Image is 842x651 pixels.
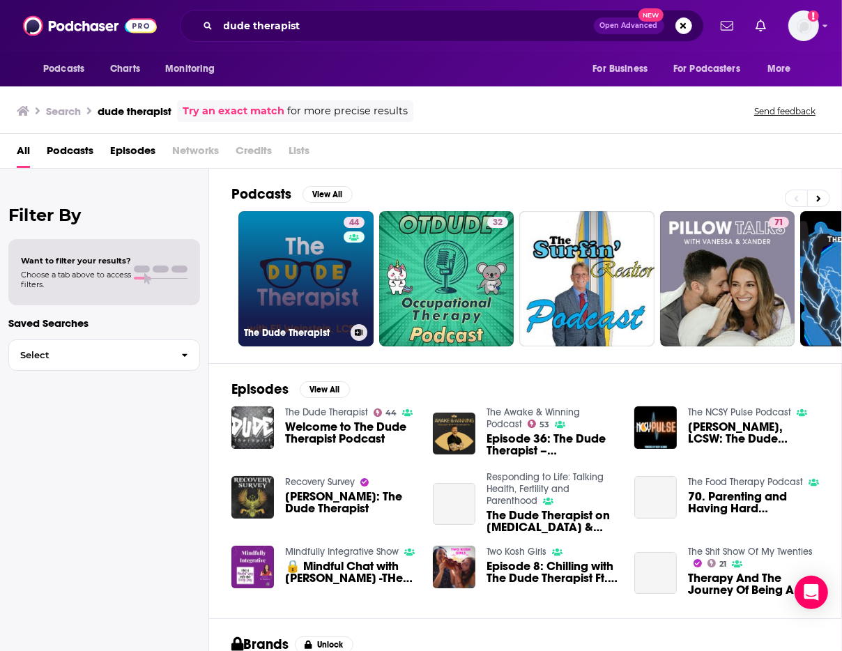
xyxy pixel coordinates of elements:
[231,185,291,203] h2: Podcasts
[23,13,157,39] img: Podchaser - Follow, Share and Rate Podcasts
[385,410,397,416] span: 44
[634,552,677,595] a: Therapy And The Journey Of Being A New Dad With The Dude Therapist Eli Weinstein
[528,420,550,428] a: 53
[433,483,475,526] a: The Dude Therapist on Infertility & Other Challenges
[231,381,289,398] h2: Episodes
[688,421,819,445] a: Eli Weinstein, LCSW: The Dude Therapist
[231,406,274,449] img: Welcome to The Dude Therapist Podcast
[110,139,155,168] a: Episodes
[287,103,408,119] span: for more precise results
[289,139,309,168] span: Lists
[493,216,503,230] span: 32
[349,216,359,230] span: 44
[808,10,819,22] svg: Add a profile image
[660,211,795,346] a: 71
[21,256,131,266] span: Want to filter your results?
[688,406,791,418] a: The NCSY Pulse Podcast
[664,56,760,82] button: open menu
[634,476,677,519] a: 70. Parenting and Having Hard Conversations with The Dude Therapist
[231,381,350,398] a: EpisodesView All
[487,510,618,533] span: The Dude Therapist on [MEDICAL_DATA] & Other Challenges
[788,10,819,41] button: Show profile menu
[487,217,508,228] a: 32
[788,10,819,41] span: Logged in as alignPR
[47,139,93,168] a: Podcasts
[98,105,171,118] h3: dude therapist
[101,56,148,82] a: Charts
[750,105,820,117] button: Send feedback
[218,15,594,37] input: Search podcasts, credits, & more...
[539,422,549,428] span: 53
[285,421,416,445] a: Welcome to The Dude Therapist Podcast
[758,56,809,82] button: open menu
[285,406,368,418] a: The Dude Therapist
[46,105,81,118] h3: Search
[183,103,284,119] a: Try an exact match
[715,14,739,38] a: Show notifications dropdown
[231,546,274,588] img: 🔒 Mindful Chat with Eli Wienstein -THe Dude Therapist
[231,185,353,203] a: PodcastsView All
[300,381,350,398] button: View All
[688,421,819,445] span: [PERSON_NAME], LCSW: The Dude Therapist
[634,406,677,449] img: Eli Weinstein, LCSW: The Dude Therapist
[21,270,131,289] span: Choose a tab above to access filters.
[487,406,580,430] a: The Awake & Winning Podcast
[8,339,200,371] button: Select
[236,139,272,168] span: Credits
[788,10,819,41] img: User Profile
[344,217,365,228] a: 44
[8,205,200,225] h2: Filter By
[594,17,664,34] button: Open AdvancedNew
[155,56,233,82] button: open menu
[600,22,658,29] span: Open Advanced
[8,316,200,330] p: Saved Searches
[688,546,813,558] a: The Shit Show Of My Twenties
[487,560,618,584] span: Episode 8: Chilling with The Dude Therapist Ft. [PERSON_NAME]
[33,56,102,82] button: open menu
[244,327,345,339] h3: The Dude Therapist
[767,59,791,79] span: More
[165,59,215,79] span: Monitoring
[303,186,353,203] button: View All
[433,546,475,588] img: Episode 8: Chilling with The Dude Therapist Ft. Eli Weinstein
[487,560,618,584] a: Episode 8: Chilling with The Dude Therapist Ft. Eli Weinstein
[180,10,704,42] div: Search podcasts, credits, & more...
[374,408,397,417] a: 44
[750,14,772,38] a: Show notifications dropdown
[285,491,416,514] span: [PERSON_NAME]: The Dude Therapist
[231,476,274,519] img: Eli Weinstein: The Dude Therapist
[110,59,140,79] span: Charts
[238,211,374,346] a: 44The Dude Therapist
[487,510,618,533] a: The Dude Therapist on Infertility & Other Challenges
[17,139,30,168] a: All
[43,59,84,79] span: Podcasts
[688,572,819,596] a: Therapy And The Journey Of Being A New Dad With The Dude Therapist Eli Weinstein
[487,546,546,558] a: Two Kosh Girls
[487,433,618,457] span: Episode 36: The Dude Therapist – [PERSON_NAME]
[592,59,648,79] span: For Business
[487,433,618,457] a: Episode 36: The Dude Therapist – Eli Weinstein
[774,216,783,230] span: 71
[433,413,475,455] img: Episode 36: The Dude Therapist – Eli Weinstein
[583,56,665,82] button: open menu
[688,476,803,488] a: The Food Therapy Podcast
[795,576,828,609] div: Open Intercom Messenger
[9,351,170,360] span: Select
[285,560,416,584] span: 🔒 Mindful Chat with [PERSON_NAME] -THe Dude Therapist
[769,217,789,228] a: 71
[172,139,219,168] span: Networks
[719,561,726,567] span: 21
[638,8,664,22] span: New
[285,546,399,558] a: Mindfully Integrative Show
[688,491,819,514] a: 70. Parenting and Having Hard Conversations with The Dude Therapist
